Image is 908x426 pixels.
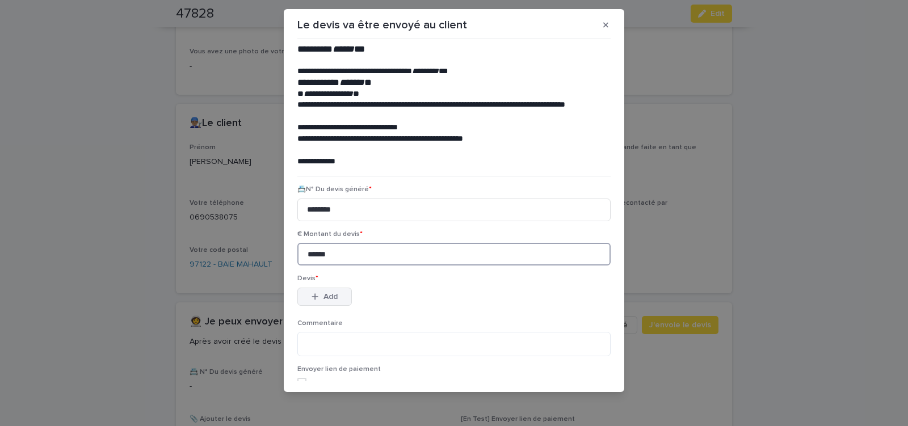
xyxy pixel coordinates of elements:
[297,288,352,306] button: Add
[297,320,343,327] span: Commentaire
[297,275,318,282] span: Devis
[297,18,467,32] p: Le devis va être envoyé au client
[323,293,338,301] span: Add
[297,231,363,238] span: € Montant du devis
[297,186,372,193] span: 📇N° Du devis généré
[297,366,381,373] span: Envoyer lien de paiement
